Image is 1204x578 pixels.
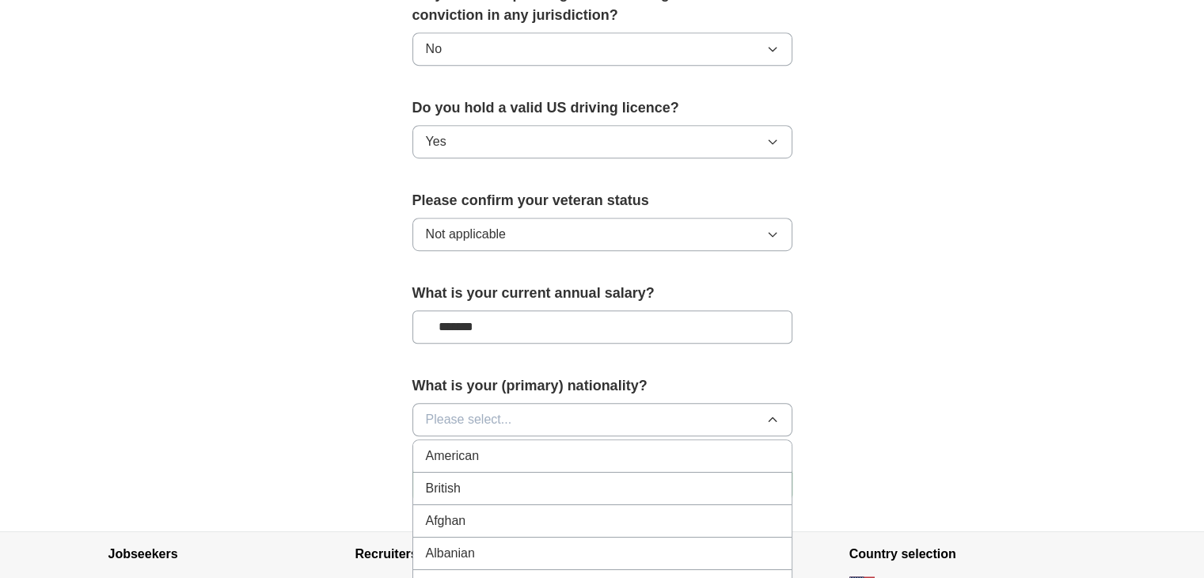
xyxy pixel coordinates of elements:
span: Not applicable [426,225,506,244]
button: Yes [412,125,792,158]
span: Afghan [426,511,466,530]
span: No [426,40,442,59]
span: American [426,447,480,466]
span: Please select... [426,410,512,429]
span: Yes [426,132,446,151]
span: Albanian [426,544,475,563]
label: What is your (primary) nationality? [412,375,792,397]
label: Please confirm your veteran status [412,190,792,211]
label: What is your current annual salary? [412,283,792,304]
span: British [426,479,461,498]
h4: Country selection [849,532,1096,576]
label: Do you hold a valid US driving licence? [412,97,792,119]
button: Please select... [412,403,792,436]
button: No [412,32,792,66]
button: Not applicable [412,218,792,251]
